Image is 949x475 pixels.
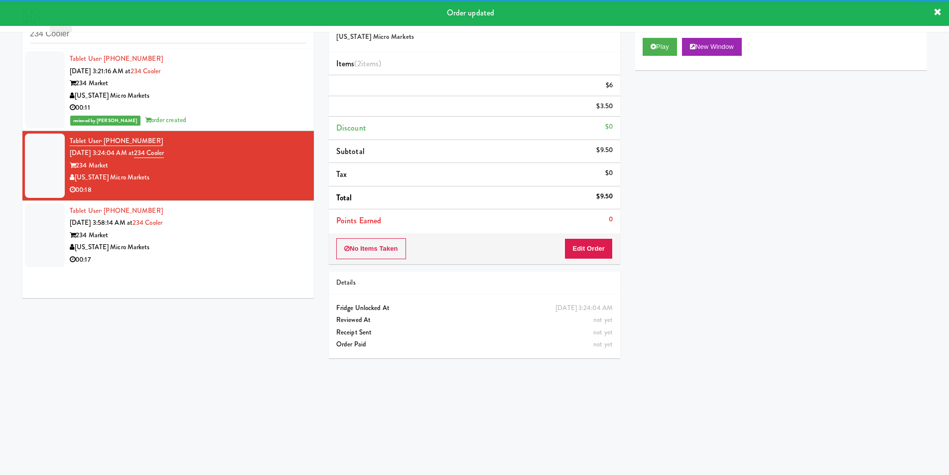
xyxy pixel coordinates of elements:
[336,168,347,180] span: Tax
[606,79,613,92] div: $6
[596,190,613,203] div: $9.50
[70,159,306,172] div: 234 Market
[336,192,352,203] span: Total
[593,327,613,337] span: not yet
[145,115,186,125] span: order created
[70,241,306,254] div: [US_STATE] Micro Markets
[101,206,163,215] span: · [PHONE_NUMBER]
[70,77,306,90] div: 234 Market
[447,7,494,18] span: Order updated
[70,254,306,266] div: 00:17
[133,218,162,227] a: 234 Cooler
[643,38,677,56] button: Play
[336,338,613,351] div: Order Paid
[593,339,613,349] span: not yet
[336,302,613,315] div: Fridge Unlocked At
[70,229,306,242] div: 234 Market
[101,136,163,146] span: · [PHONE_NUMBER]
[336,215,381,226] span: Points Earned
[336,277,613,289] div: Details
[336,146,365,157] span: Subtotal
[336,314,613,326] div: Reviewed At
[70,218,133,227] span: [DATE] 3:58:14 AM at
[609,213,613,226] div: 0
[70,116,140,126] span: reviewed by [PERSON_NAME]
[22,201,314,270] li: Tablet User· [PHONE_NUMBER][DATE] 3:58:14 AM at234 Cooler234 Market[US_STATE] Micro Markets00:17
[555,302,613,315] div: [DATE] 3:24:04 AM
[70,136,163,146] a: Tablet User· [PHONE_NUMBER]
[336,326,613,339] div: Receipt Sent
[70,171,306,184] div: [US_STATE] Micro Markets
[101,54,163,63] span: · [PHONE_NUMBER]
[70,90,306,102] div: [US_STATE] Micro Markets
[134,148,164,158] a: 234 Cooler
[593,315,613,324] span: not yet
[354,58,381,69] span: (2 )
[596,144,613,157] div: $9.50
[605,121,613,133] div: $0
[70,102,306,114] div: 00:11
[70,66,131,76] span: [DATE] 3:21:16 AM at
[22,49,314,131] li: Tablet User· [PHONE_NUMBER][DATE] 3:21:16 AM at234 Cooler234 Market[US_STATE] Micro Markets00:11r...
[336,238,406,259] button: No Items Taken
[361,58,379,69] ng-pluralize: items
[30,25,306,43] input: Search vision orders
[70,206,163,215] a: Tablet User· [PHONE_NUMBER]
[605,167,613,179] div: $0
[70,54,163,63] a: Tablet User· [PHONE_NUMBER]
[596,100,613,113] div: $3.50
[336,122,366,134] span: Discount
[336,33,613,41] h5: [US_STATE] Micro Markets
[22,131,314,201] li: Tablet User· [PHONE_NUMBER][DATE] 3:24:04 AM at234 Cooler234 Market[US_STATE] Micro Markets00:18
[131,66,160,76] a: 234 Cooler
[70,148,134,158] span: [DATE] 3:24:04 AM at
[70,184,306,196] div: 00:18
[564,238,613,259] button: Edit Order
[336,58,381,69] span: Items
[682,38,742,56] button: New Window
